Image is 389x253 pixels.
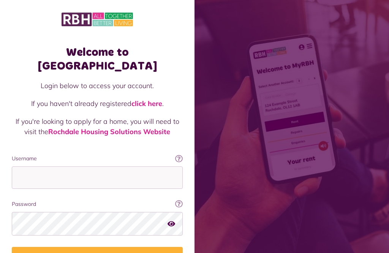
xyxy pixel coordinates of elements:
img: MyRBH [62,11,133,27]
label: Username [12,155,183,163]
p: If you're looking to apply for a home, you will need to visit the [12,116,183,137]
p: If you haven't already registered . [12,98,183,109]
label: Password [12,200,183,208]
a: Rochdale Housing Solutions Website [48,127,170,136]
a: click here [131,99,162,108]
p: Login below to access your account. [12,81,183,91]
h1: Welcome to [GEOGRAPHIC_DATA] [12,46,183,73]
